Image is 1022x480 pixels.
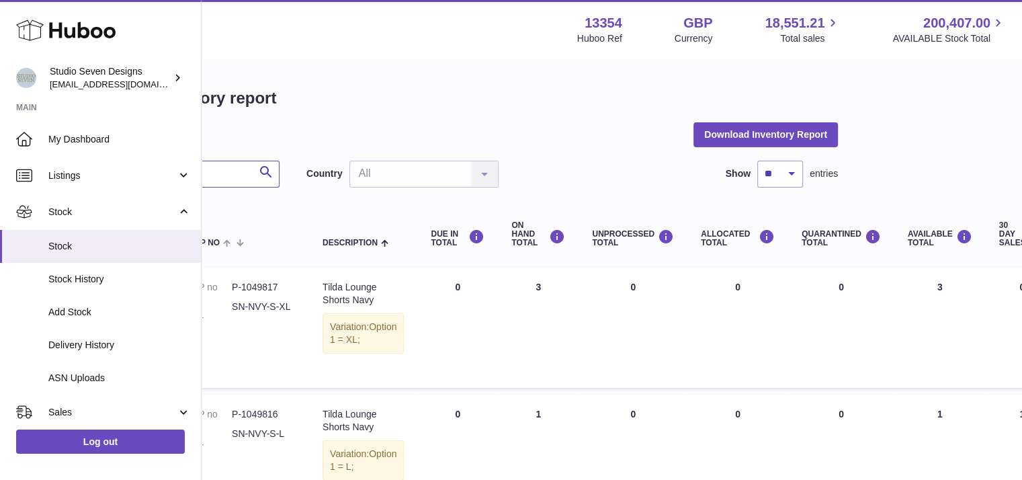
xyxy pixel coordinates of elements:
[16,68,36,88] img: contact.studiosevendesigns@gmail.com
[802,229,881,247] div: QUARANTINED Total
[48,406,177,419] span: Sales
[693,122,838,147] button: Download Inventory Report
[592,229,674,247] div: UNPROCESSED Total
[323,313,404,354] div: Variation:
[60,87,838,109] h1: My Huboo - Inventory report
[48,169,177,182] span: Listings
[839,282,844,292] span: 0
[50,79,198,89] span: [EMAIL_ADDRESS][DOMAIN_NAME]
[306,167,343,180] label: Country
[323,281,404,307] div: Tilda Lounge Shorts Navy
[232,428,296,453] dd: SN-NVY-S-L
[892,14,1006,45] a: 200,407.00 AVAILABLE Stock Total
[579,268,687,388] td: 0
[908,229,972,247] div: AVAILABLE Total
[48,339,191,352] span: Delivery History
[48,240,191,253] span: Stock
[577,32,622,45] div: Huboo Ref
[675,32,713,45] div: Currency
[765,14,840,45] a: 18,551.21 Total sales
[585,14,622,32] strong: 13354
[765,14,824,32] span: 18,551.21
[498,268,579,388] td: 3
[780,32,840,45] span: Total sales
[232,281,296,294] dd: P-1049817
[687,268,788,388] td: 0
[431,229,484,247] div: DUE IN TOTAL
[894,268,986,388] td: 3
[892,32,1006,45] span: AVAILABLE Stock Total
[511,221,565,248] div: ON HAND Total
[323,408,404,434] div: Tilda Lounge Shorts Navy
[48,133,191,146] span: My Dashboard
[683,14,712,32] strong: GBP
[330,448,396,472] span: Option 1 = L;
[810,167,838,180] span: entries
[16,430,185,454] a: Log out
[701,229,775,247] div: ALLOCATED Total
[923,14,990,32] span: 200,407.00
[839,409,844,419] span: 0
[726,167,751,180] label: Show
[232,408,296,421] dd: P-1049816
[232,301,296,326] dd: SN-NVY-S-XL
[48,372,191,385] span: ASN Uploads
[50,65,171,91] div: Studio Seven Designs
[48,306,191,319] span: Add Stock
[417,268,498,388] td: 0
[330,321,396,345] span: Option 1 = XL;
[48,206,177,218] span: Stock
[323,239,378,247] span: Description
[48,273,191,286] span: Stock History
